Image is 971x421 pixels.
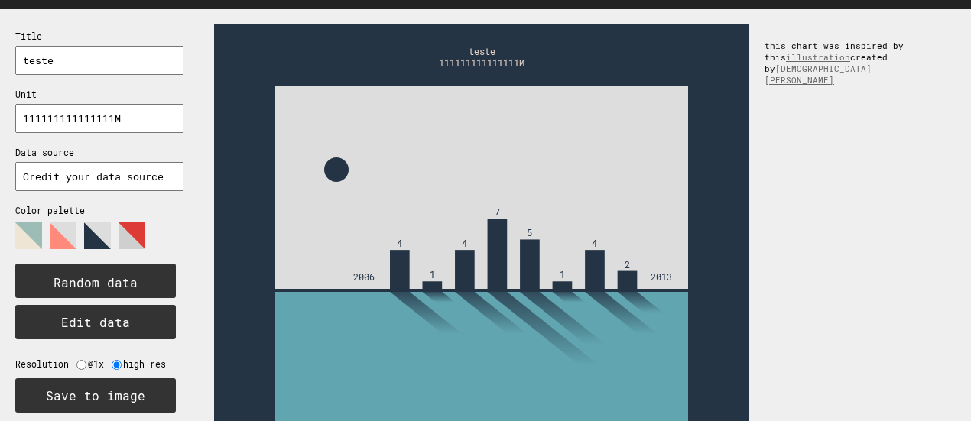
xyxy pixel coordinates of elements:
[15,89,183,100] p: Unit
[786,51,850,63] a: illustration
[749,24,933,101] div: this chart was inspired by this created by
[15,205,183,216] p: Color palette
[765,63,872,86] a: [DEMOGRAPHIC_DATA][PERSON_NAME]
[15,305,176,339] button: Edit data
[469,45,495,57] text: teste
[123,358,174,370] label: high-res
[15,147,183,158] p: Data source
[15,358,76,370] label: Resolution
[15,31,183,42] p: Title
[54,274,138,290] text: Random data
[439,57,524,69] text: 111111111111111M
[15,378,176,413] button: Save to image
[88,358,112,370] label: @1x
